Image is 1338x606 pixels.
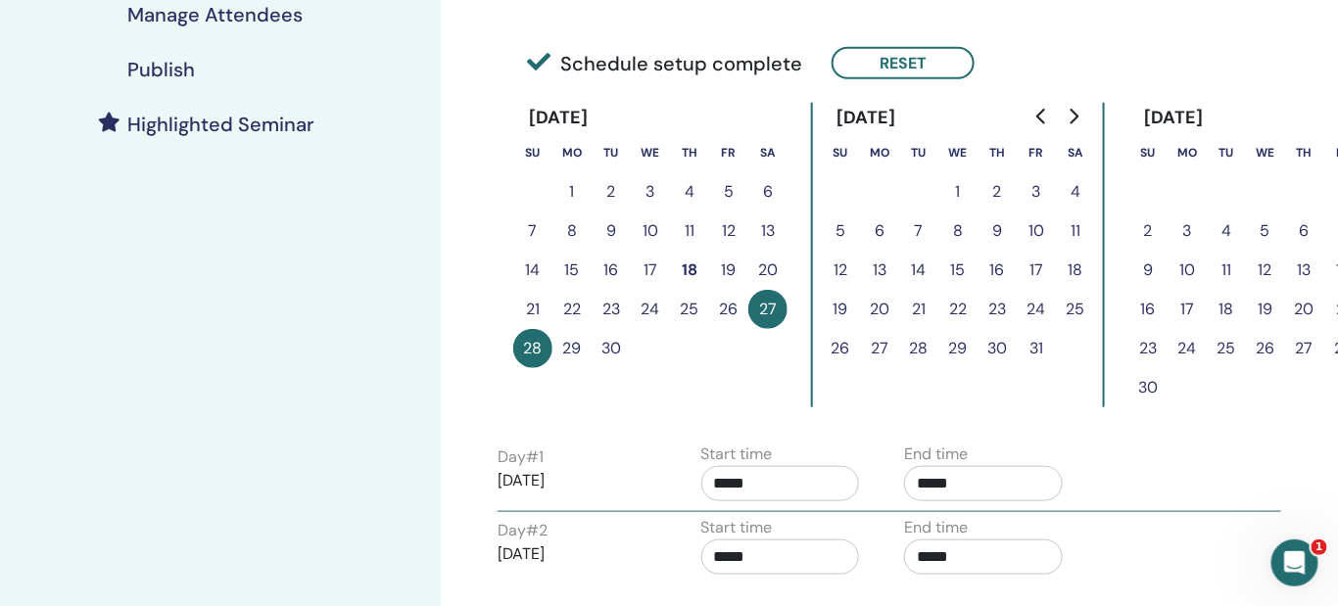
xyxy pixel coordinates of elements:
button: 17 [631,251,670,290]
button: 2 [592,172,631,211]
h4: Publish [127,58,195,81]
button: 25 [1207,329,1246,368]
button: 7 [899,211,938,251]
th: Saturday [748,133,788,172]
button: 9 [592,211,631,251]
button: 8 [938,211,978,251]
button: 13 [860,251,899,290]
button: 21 [899,290,938,329]
label: Day # 2 [498,519,548,542]
button: 20 [1285,290,1324,329]
button: 16 [978,251,1017,290]
button: 25 [1056,290,1095,329]
button: 22 [552,290,592,329]
th: Wednesday [1246,133,1285,172]
button: 16 [1128,290,1168,329]
button: 6 [748,172,788,211]
button: 17 [1017,251,1056,290]
th: Thursday [978,133,1017,172]
button: 2 [978,172,1017,211]
button: 10 [631,211,670,251]
button: 20 [748,251,788,290]
button: Go to next month [1058,97,1089,136]
iframe: Intercom live chat [1271,539,1318,586]
button: 14 [513,251,552,290]
button: 10 [1017,211,1056,251]
button: 15 [552,251,592,290]
button: 29 [552,329,592,368]
button: 14 [899,251,938,290]
th: Friday [1017,133,1056,172]
span: Schedule setup complete [527,49,802,78]
button: 23 [592,290,631,329]
div: [DATE] [1128,103,1219,133]
button: 3 [631,172,670,211]
button: 3 [1168,211,1207,251]
button: 30 [978,329,1017,368]
button: 18 [1207,290,1246,329]
button: 24 [1168,329,1207,368]
button: 26 [1246,329,1285,368]
button: 19 [821,290,860,329]
button: 7 [513,211,552,251]
button: 27 [860,329,899,368]
th: Tuesday [592,133,631,172]
button: 19 [709,251,748,290]
button: 15 [938,251,978,290]
th: Wednesday [938,133,978,172]
button: 29 [938,329,978,368]
h4: Highlighted Seminar [127,113,314,136]
th: Sunday [1128,133,1168,172]
button: 8 [552,211,592,251]
th: Monday [860,133,899,172]
button: 9 [1128,251,1168,290]
button: 5 [821,211,860,251]
label: End time [904,443,968,466]
button: 26 [709,290,748,329]
button: 26 [821,329,860,368]
button: 16 [592,251,631,290]
button: 18 [1056,251,1095,290]
th: Tuesday [899,133,938,172]
button: 22 [938,290,978,329]
button: 30 [1128,368,1168,407]
button: 5 [709,172,748,211]
div: [DATE] [513,103,604,133]
button: 1 [552,172,592,211]
th: Sunday [821,133,860,172]
button: 4 [670,172,709,211]
button: 13 [748,211,788,251]
button: 2 [1128,211,1168,251]
button: 31 [1017,329,1056,368]
button: 20 [860,290,899,329]
label: Start time [701,443,773,466]
button: Go to previous month [1027,97,1058,136]
button: 12 [1246,251,1285,290]
button: 23 [1128,329,1168,368]
div: [DATE] [821,103,912,133]
button: 24 [1017,290,1056,329]
button: 4 [1207,211,1246,251]
th: Tuesday [1207,133,1246,172]
button: 25 [670,290,709,329]
button: 5 [1246,211,1285,251]
button: 12 [709,211,748,251]
label: Start time [701,516,773,539]
button: 24 [631,290,670,329]
label: Day # 1 [498,445,544,469]
p: [DATE] [498,469,656,492]
button: Reset [832,47,975,79]
button: 1 [938,172,978,211]
th: Sunday [513,133,552,172]
label: End time [904,516,968,539]
button: 27 [1285,329,1324,368]
th: Thursday [670,133,709,172]
button: 23 [978,290,1017,329]
button: 28 [899,329,938,368]
button: 13 [1285,251,1324,290]
button: 11 [1207,251,1246,290]
button: 6 [860,211,899,251]
button: 10 [1168,251,1207,290]
button: 30 [592,329,631,368]
button: 27 [748,290,788,329]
